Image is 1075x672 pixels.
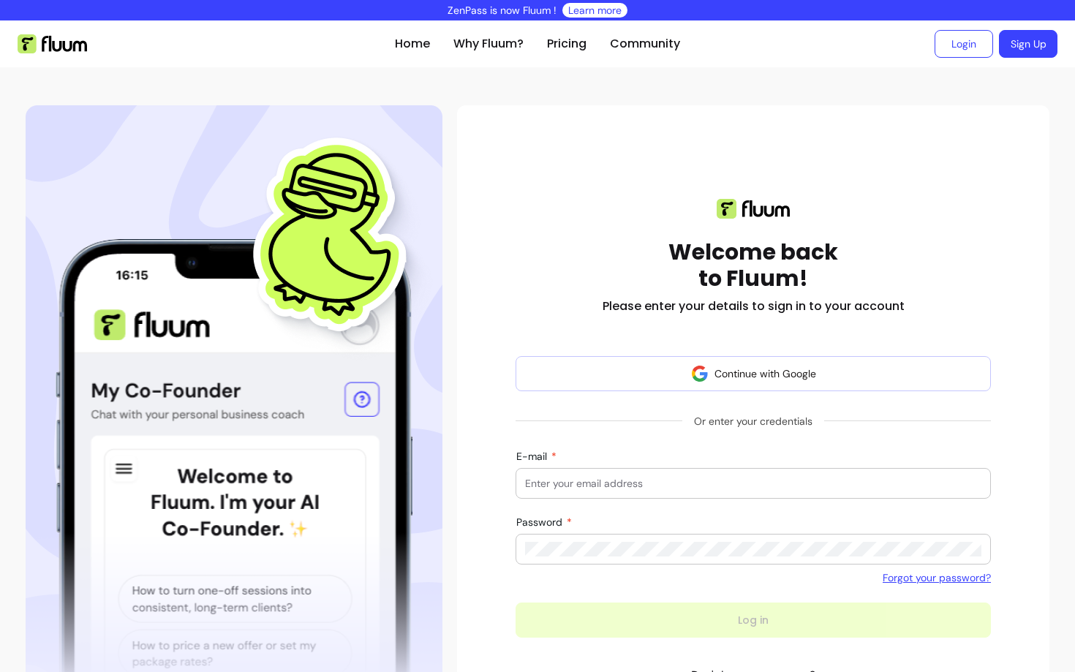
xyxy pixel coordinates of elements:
[568,3,622,18] a: Learn more
[547,35,586,53] a: Pricing
[717,199,790,219] img: Fluum logo
[691,365,709,382] img: avatar
[935,30,993,58] a: Login
[18,34,87,53] img: Fluum Logo
[516,356,991,391] button: Continue with Google
[395,35,430,53] a: Home
[610,35,680,53] a: Community
[525,542,981,556] input: Password
[603,298,905,315] h2: Please enter your details to sign in to your account
[682,408,824,434] span: Or enter your credentials
[516,450,550,463] span: E-mail
[883,570,991,585] a: Forgot your password?
[448,3,557,18] p: ZenPass is now Fluum !
[516,516,565,529] span: Password
[525,476,981,491] input: E-mail
[453,35,524,53] a: Why Fluum?
[668,239,838,292] h1: Welcome back to Fluum!
[999,30,1057,58] a: Sign Up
